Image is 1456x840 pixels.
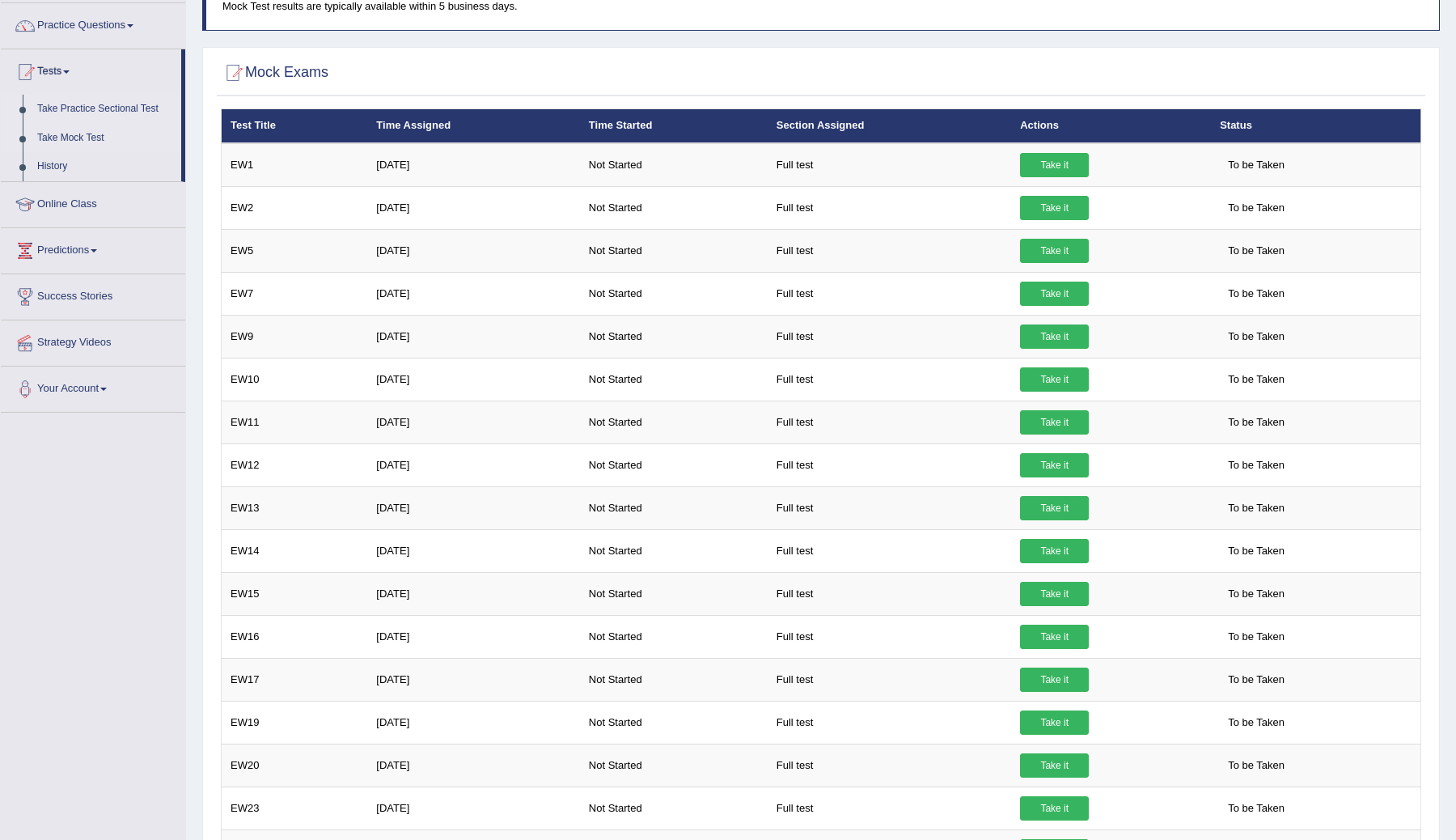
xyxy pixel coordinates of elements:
[768,109,1011,143] th: Section Assigned
[222,186,368,229] td: EW2
[1220,196,1293,220] span: To be Taken
[580,358,768,401] td: Not Started
[1220,496,1293,520] span: To be Taken
[1220,410,1293,435] span: To be Taken
[1020,410,1089,435] a: Take it
[30,95,181,124] a: Take Practice Sectional Test
[222,443,368,486] td: EW12
[580,701,768,744] td: Not Started
[1,182,185,223] a: Online Class
[1,228,185,269] a: Predictions
[222,658,368,701] td: EW17
[1220,453,1293,477] span: To be Taken
[1220,753,1293,778] span: To be Taken
[1,367,185,407] a: Your Account
[1,49,181,90] a: Tests
[1220,367,1293,392] span: To be Taken
[580,186,768,229] td: Not Started
[367,701,580,744] td: [DATE]
[1220,582,1293,606] span: To be Taken
[580,272,768,315] td: Not Started
[1020,496,1089,520] a: Take it
[1020,196,1089,220] a: Take it
[1,274,185,315] a: Success Stories
[222,615,368,658] td: EW16
[1020,796,1089,821] a: Take it
[768,358,1011,401] td: Full test
[222,701,368,744] td: EW19
[1,320,185,361] a: Strategy Videos
[222,744,368,787] td: EW20
[367,787,580,829] td: [DATE]
[1020,711,1089,735] a: Take it
[1211,109,1420,143] th: Status
[768,443,1011,486] td: Full test
[367,529,580,572] td: [DATE]
[768,272,1011,315] td: Full test
[768,529,1011,572] td: Full test
[1220,668,1293,692] span: To be Taken
[222,109,368,143] th: Test Title
[1020,367,1089,392] a: Take it
[580,443,768,486] td: Not Started
[367,358,580,401] td: [DATE]
[1020,582,1089,606] a: Take it
[367,272,580,315] td: [DATE]
[1020,753,1089,778] a: Take it
[222,787,368,829] td: EW23
[222,315,368,358] td: EW9
[580,744,768,787] td: Not Started
[580,315,768,358] td: Not Started
[1220,239,1293,263] span: To be Taken
[367,615,580,658] td: [DATE]
[222,143,368,187] td: EW1
[222,529,368,572] td: EW14
[221,61,328,85] h2: Mock Exams
[1020,668,1089,692] a: Take it
[580,229,768,272] td: Not Started
[222,229,368,272] td: EW5
[768,787,1011,829] td: Full test
[1011,109,1211,143] th: Actions
[1220,711,1293,735] span: To be Taken
[1020,539,1089,563] a: Take it
[367,658,580,701] td: [DATE]
[580,109,768,143] th: Time Started
[768,186,1011,229] td: Full test
[768,572,1011,615] td: Full test
[367,186,580,229] td: [DATE]
[580,572,768,615] td: Not Started
[768,701,1011,744] td: Full test
[580,401,768,443] td: Not Started
[1220,625,1293,649] span: To be Taken
[367,744,580,787] td: [DATE]
[1,3,185,44] a: Practice Questions
[580,615,768,658] td: Not Started
[367,401,580,443] td: [DATE]
[1220,796,1293,821] span: To be Taken
[1220,325,1293,349] span: To be Taken
[222,572,368,615] td: EW15
[367,229,580,272] td: [DATE]
[1020,239,1089,263] a: Take it
[768,229,1011,272] td: Full test
[367,572,580,615] td: [DATE]
[580,486,768,529] td: Not Started
[1020,325,1089,349] a: Take it
[1220,539,1293,563] span: To be Taken
[1220,282,1293,306] span: To be Taken
[1020,153,1089,177] a: Take it
[768,615,1011,658] td: Full test
[222,358,368,401] td: EW10
[222,272,368,315] td: EW7
[768,744,1011,787] td: Full test
[580,787,768,829] td: Not Started
[367,143,580,187] td: [DATE]
[367,109,580,143] th: Time Assigned
[580,529,768,572] td: Not Started
[222,401,368,443] td: EW11
[1220,153,1293,177] span: To be Taken
[1020,282,1089,306] a: Take it
[367,486,580,529] td: [DATE]
[768,315,1011,358] td: Full test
